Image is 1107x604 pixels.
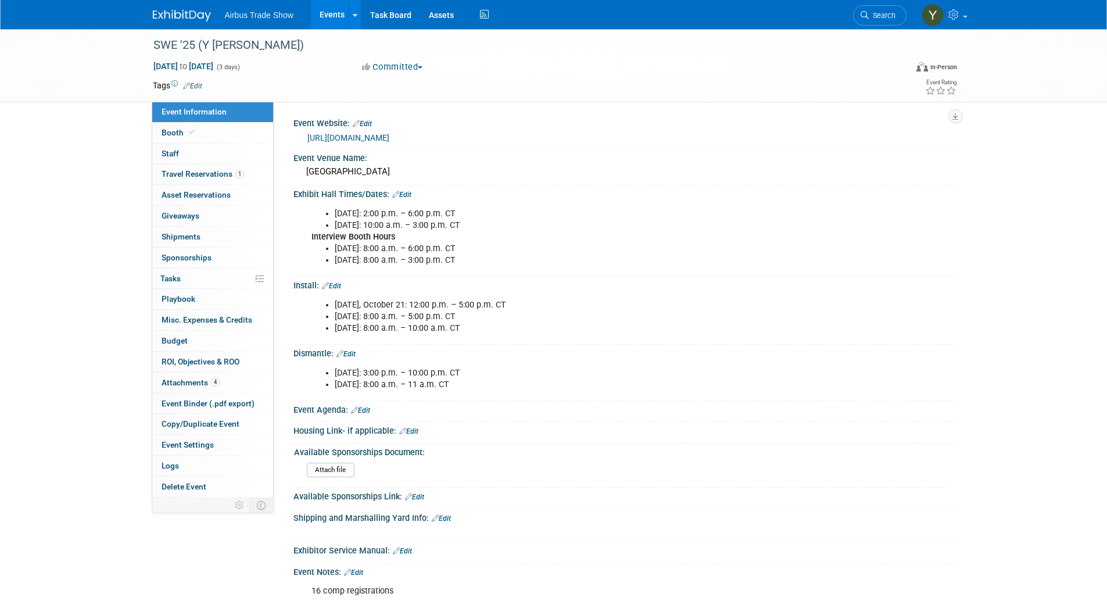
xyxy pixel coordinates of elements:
li: [DATE]: 2:00 p.m. – 6:00 p.m. CT [335,208,820,220]
div: Event Venue Name: [293,149,955,164]
span: Booth [162,128,197,137]
a: Edit [399,427,418,435]
i: Booth reservation complete [189,129,195,135]
a: ROI, Objectives & ROO [152,352,273,372]
img: ExhibitDay [153,10,211,22]
a: Edit [183,82,202,90]
a: Delete Event [152,477,273,497]
li: [DATE]: 10:00 a.m. – 3:00 p.m. CT [335,220,820,231]
a: Edit [351,406,370,414]
a: Event Information [152,102,273,122]
span: Staff [162,149,179,158]
b: Interview Booth Hours [311,232,395,242]
div: [GEOGRAPHIC_DATA] [302,163,946,181]
li: [DATE]: 8:00 a.m. – 3:00 p.m. CT [335,255,820,266]
span: 1 [235,170,244,178]
a: Edit [393,547,412,555]
a: Edit [432,514,451,523]
a: Budget [152,331,273,351]
div: Event Notes: [293,563,955,578]
div: Exhibitor Service Manual: [293,542,955,557]
a: Tasks [152,269,273,289]
li: [DATE]: 8:00 a.m. – 11 a.m. CT [335,379,820,391]
div: Event Format [838,60,958,78]
span: Event Information [162,107,227,116]
div: Shipping and Marshalling Yard Info: [293,509,955,524]
span: Shipments [162,232,200,241]
a: Edit [344,569,363,577]
div: Event Agenda: [293,401,955,416]
div: Available Sponsorships Document: [294,444,950,458]
span: ROI, Objectives & ROO [162,357,239,366]
a: Misc. Expenses & Credits [152,310,273,330]
span: Delete Event [162,482,206,491]
div: Install: [293,277,955,292]
span: [DATE] [DATE] [153,61,214,72]
li: [DATE]: 3:00 p.m. – 10:00 p.m. CT [335,367,820,379]
li: [DATE]: 8:00 a.m. – 5:00 p.m. CT [335,311,820,323]
a: Event Binder (.pdf export) [152,394,273,414]
td: Personalize Event Tab Strip [230,498,250,513]
span: 4 [211,378,220,387]
a: [URL][DOMAIN_NAME] [307,133,389,142]
a: Playbook [152,289,273,309]
span: Travel Reservations [162,169,244,178]
div: Event Website: [293,115,955,130]
a: Sponsorships [152,248,273,268]
span: Misc. Expenses & Credits [162,315,252,324]
span: Playbook [162,294,195,303]
a: Booth [152,123,273,143]
span: Sponsorships [162,253,212,262]
div: Event Rating [925,80,956,85]
span: Logs [162,461,179,470]
span: Asset Reservations [162,190,231,199]
td: Toggle Event Tabs [249,498,273,513]
span: Event Settings [162,440,214,449]
a: Attachments4 [152,373,273,393]
div: SWE '25 (Y [PERSON_NAME]) [149,35,889,56]
span: Airbus Trade Show [225,10,293,20]
a: Edit [353,120,372,128]
span: to [178,62,189,71]
a: Event Settings [152,435,273,455]
span: Event Binder (.pdf export) [162,399,255,408]
a: Search [853,5,907,26]
div: Available Sponsorships Link: [293,488,955,503]
a: Asset Reservations [152,185,273,205]
a: Travel Reservations1 [152,164,273,184]
a: Edit [322,282,341,290]
a: Shipments [152,227,273,247]
div: Housing Link- if applicable: [293,422,955,437]
li: [DATE]: 8:00 a.m. – 6:00 p.m. CT [335,243,820,255]
a: Edit [405,493,424,501]
button: Committed [358,61,427,73]
a: Giveaways [152,206,273,226]
div: In-Person [930,63,957,72]
div: Exhibit Hall Times/Dates: [293,185,955,201]
span: Tasks [160,274,181,283]
span: (3 days) [216,63,240,71]
span: Attachments [162,378,220,387]
li: [DATE]: 8:00 a.m. – 10:00 a.m. CT [335,323,820,334]
a: Staff [152,144,273,164]
span: Search [869,11,895,20]
div: Dismantle: [293,345,955,360]
span: Budget [162,336,188,345]
img: Yolanda Bauza [922,4,944,26]
a: Edit [336,350,356,358]
a: Logs [152,456,273,476]
li: [DATE], October 21: 12:00 p.m. – 5:00 p.m. CT [335,299,820,311]
img: Format-Inperson.png [916,62,928,72]
a: Copy/Duplicate Event [152,414,273,434]
span: Giveaways [162,211,199,220]
span: Copy/Duplicate Event [162,419,239,428]
td: Tags [153,80,202,91]
a: Edit [392,191,411,199]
